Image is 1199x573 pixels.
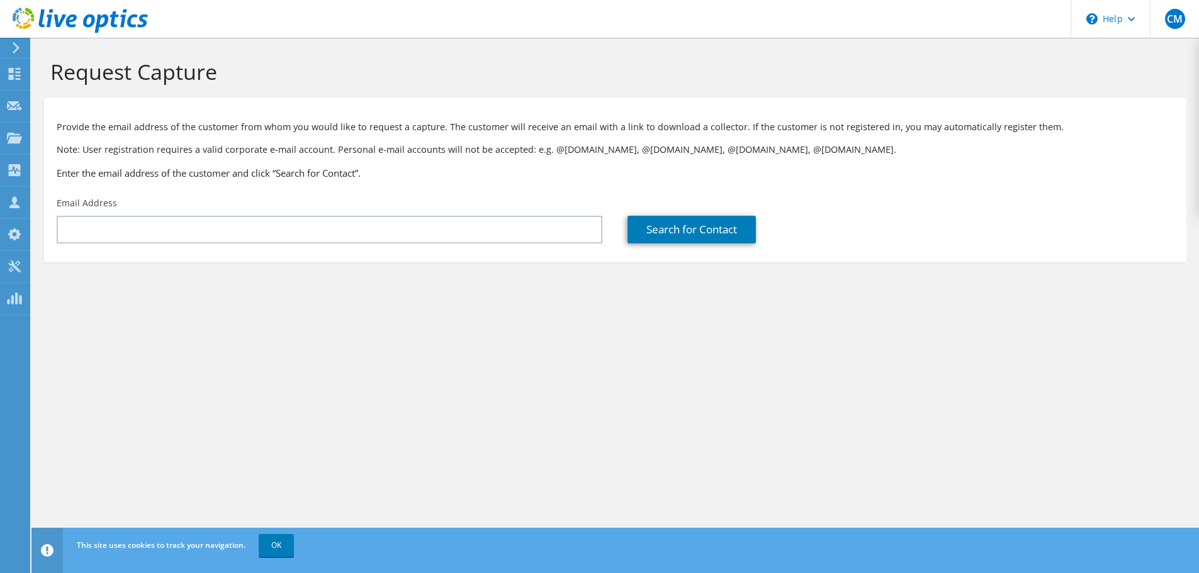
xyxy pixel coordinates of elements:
[1086,13,1098,25] svg: \n
[259,534,294,557] a: OK
[628,216,756,243] a: Search for Contact
[77,540,245,550] span: This site uses cookies to track your navigation.
[50,58,1174,85] h1: Request Capture
[57,120,1174,134] p: Provide the email address of the customer from whom you would like to request a capture. The cust...
[57,143,1174,157] p: Note: User registration requires a valid corporate e-mail account. Personal e-mail accounts will ...
[57,197,117,209] label: Email Address
[1165,9,1185,29] span: CM
[57,166,1174,180] h3: Enter the email address of the customer and click “Search for Contact”.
